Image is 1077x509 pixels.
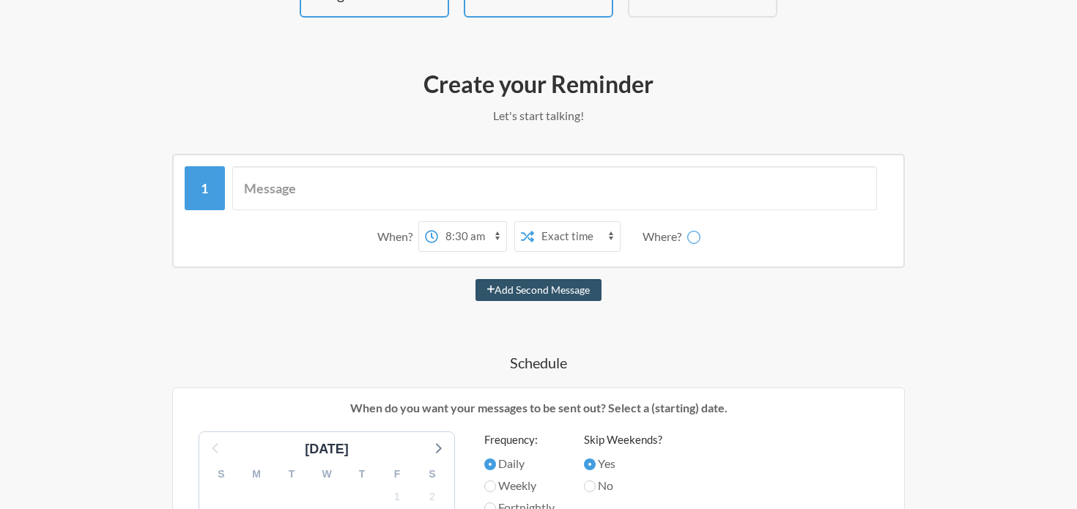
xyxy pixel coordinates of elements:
input: Daily [484,458,496,470]
div: S [204,463,239,486]
span: Tuesday, September 2, 2025 [422,486,443,507]
div: F [380,463,415,486]
h2: Create your Reminder [114,69,963,100]
span: Monday, September 1, 2025 [387,486,407,507]
input: Weekly [484,480,496,492]
input: No [584,480,596,492]
div: M [239,463,274,486]
div: Where? [643,221,687,252]
label: Daily [484,455,555,472]
div: T [274,463,309,486]
label: Skip Weekends? [584,431,662,448]
p: When do you want your messages to be sent out? Select a (starting) date. [184,399,893,417]
div: W [309,463,344,486]
label: No [584,477,662,494]
label: Yes [584,455,662,472]
div: [DATE] [299,439,355,459]
h4: Schedule [114,352,963,373]
label: Weekly [484,477,555,494]
p: Let's start talking! [114,107,963,125]
label: Frequency: [484,431,555,448]
div: S [415,463,450,486]
div: T [344,463,380,486]
input: Yes [584,458,596,470]
div: When? [377,221,418,252]
button: Add Second Message [475,279,602,301]
input: Message [232,166,878,210]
